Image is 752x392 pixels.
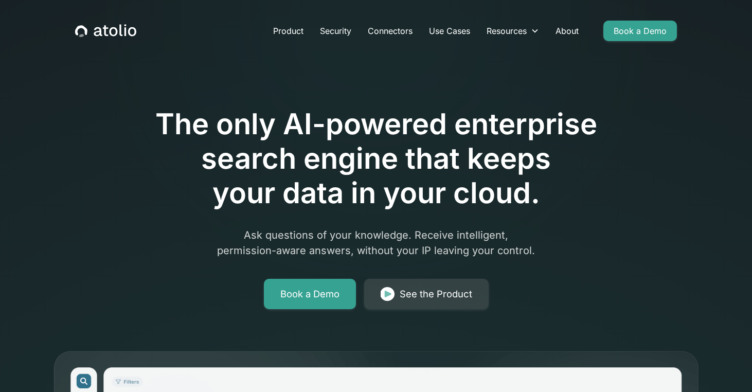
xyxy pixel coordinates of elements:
[264,279,356,310] a: Book a Demo
[265,21,312,41] a: Product
[113,107,639,211] h1: The only AI-powered enterprise search engine that keeps your data in your cloud.
[178,227,574,258] p: Ask questions of your knowledge. Receive intelligent, permission-aware answers, without your IP l...
[400,287,472,301] div: See the Product
[603,21,677,41] a: Book a Demo
[364,279,489,310] a: See the Product
[487,25,527,37] div: Resources
[75,24,136,38] a: home
[421,21,478,41] a: Use Cases
[478,21,547,41] div: Resources
[547,21,587,41] a: About
[360,21,421,41] a: Connectors
[312,21,360,41] a: Security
